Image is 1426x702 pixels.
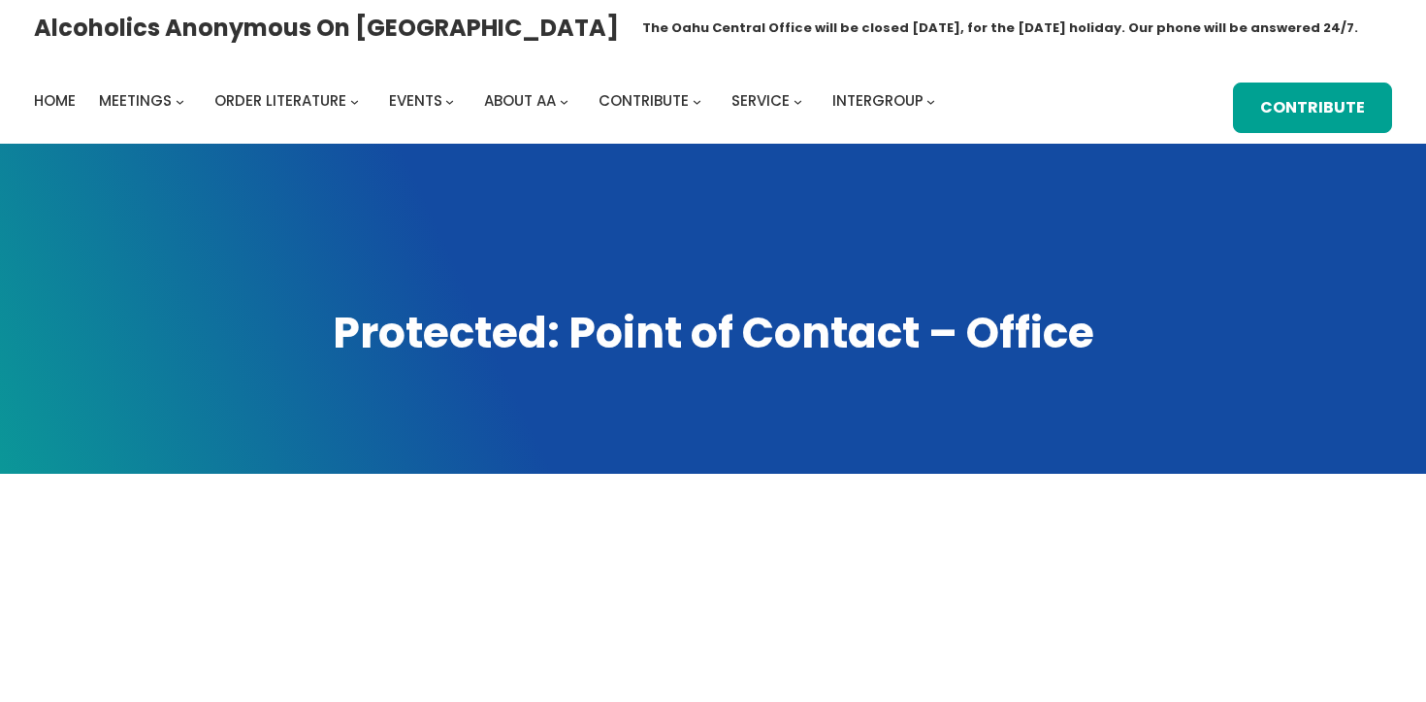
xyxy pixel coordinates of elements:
button: Events submenu [445,96,454,105]
a: Contribute [599,87,689,115]
span: About AA [484,90,556,111]
span: Events [389,90,442,111]
h1: Protected: Point of Contact – Office [34,304,1392,362]
span: Intergroup [832,90,924,111]
button: Order Literature submenu [350,96,359,105]
a: Events [389,87,442,115]
span: Service [731,90,790,111]
span: Home [34,90,76,111]
a: Meetings [99,87,172,115]
span: Contribute [599,90,689,111]
button: About AA submenu [560,96,568,105]
span: Meetings [99,90,172,111]
button: Service submenu [794,96,802,105]
button: Intergroup submenu [926,96,935,105]
a: Home [34,87,76,115]
span: Order Literature [214,90,346,111]
button: Meetings submenu [176,96,184,105]
button: Contribute submenu [693,96,701,105]
a: About AA [484,87,556,115]
h1: The Oahu Central Office will be closed [DATE], for the [DATE] holiday. Our phone will be answered... [642,18,1358,38]
a: Alcoholics Anonymous on [GEOGRAPHIC_DATA] [34,7,619,49]
a: Contribute [1233,83,1392,133]
a: Intergroup [832,87,924,115]
a: Service [731,87,790,115]
nav: Intergroup [34,87,942,115]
